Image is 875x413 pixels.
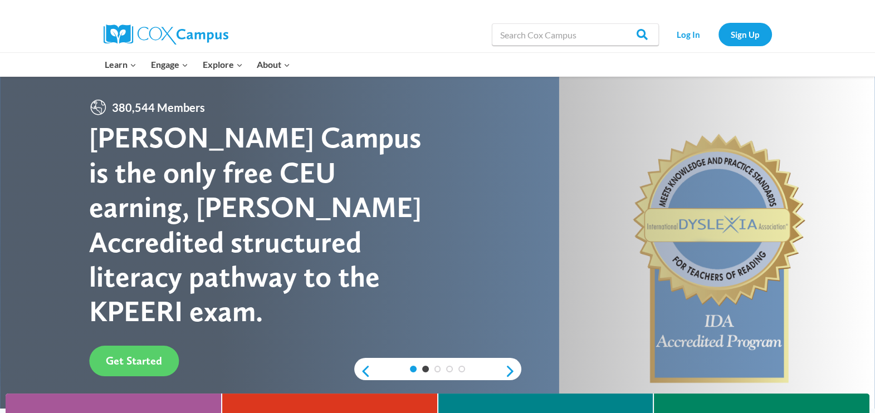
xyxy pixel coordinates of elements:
[89,346,179,376] a: Get Started
[664,23,772,46] nav: Secondary Navigation
[410,366,417,372] a: 1
[664,23,713,46] a: Log In
[195,53,250,76] button: Child menu of Explore
[144,53,195,76] button: Child menu of Engage
[354,360,521,382] div: content slider buttons
[422,366,429,372] a: 2
[250,53,297,76] button: Child menu of About
[98,53,144,76] button: Child menu of Learn
[354,365,371,378] a: previous
[458,366,465,372] a: 5
[104,24,228,45] img: Cox Campus
[89,120,437,328] div: [PERSON_NAME] Campus is the only free CEU earning, [PERSON_NAME] Accredited structured literacy p...
[446,366,453,372] a: 4
[106,354,162,367] span: Get Started
[98,53,297,76] nav: Primary Navigation
[492,23,659,46] input: Search Cox Campus
[434,366,441,372] a: 3
[107,99,209,116] span: 380,544 Members
[505,365,521,378] a: next
[718,23,772,46] a: Sign Up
